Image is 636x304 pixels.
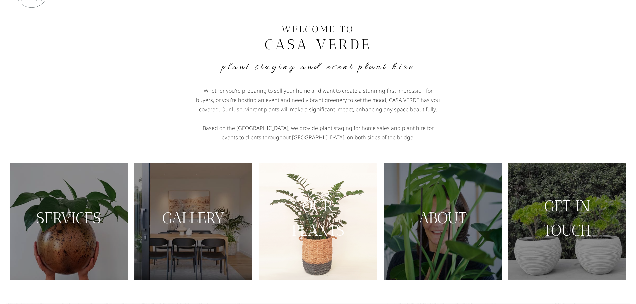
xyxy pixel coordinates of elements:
h4: Plant Staging and Event Plant Hire [131,60,505,74]
h2: CASA VERDE [131,36,505,53]
a: ABOUT [419,209,467,227]
a: GET IN [544,197,590,215]
a: OUR [302,197,333,215]
a: PLANTS [292,221,344,240]
a: SERVICES [36,209,101,227]
p: Based on the [GEOGRAPHIC_DATA], we provide plant staging for home sales and plant hire for events... [195,123,442,142]
a: TOUCH [544,221,591,240]
h3: WELCOME TO [131,23,505,36]
p: Whether you’re preparing to sell your home and want to create a stunning first impression for buy... [195,86,442,114]
a: GALLERY [162,209,224,227]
